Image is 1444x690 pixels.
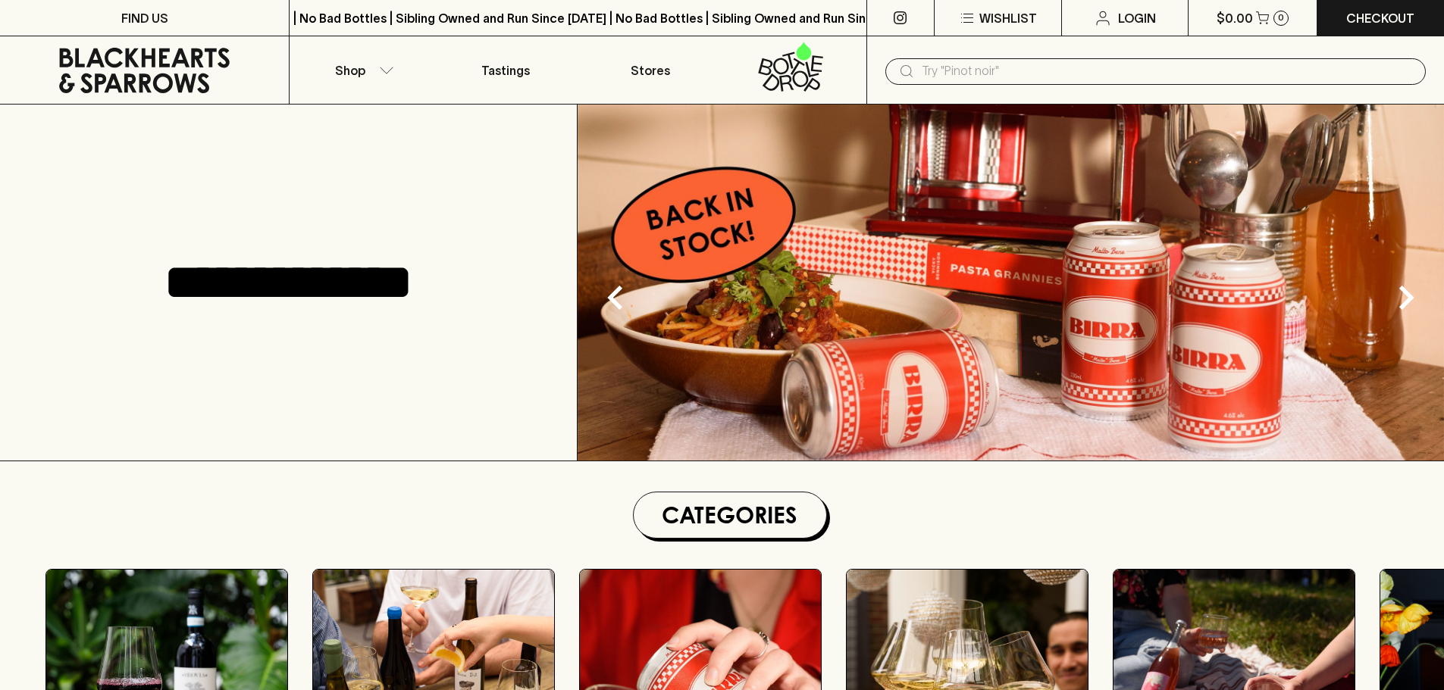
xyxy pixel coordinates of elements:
[434,36,578,104] a: Tastings
[290,36,434,104] button: Shop
[1118,9,1156,27] p: Login
[640,498,820,532] h1: Categories
[922,59,1414,83] input: Try "Pinot noir"
[1376,267,1436,328] button: Next
[1217,9,1253,27] p: $0.00
[1278,14,1284,22] p: 0
[335,61,365,80] p: Shop
[578,105,1444,461] img: optimise
[1346,9,1414,27] p: Checkout
[121,9,168,27] p: FIND US
[585,267,646,328] button: Previous
[578,36,722,104] a: Stores
[979,9,1037,27] p: Wishlist
[481,61,530,80] p: Tastings
[631,61,670,80] p: Stores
